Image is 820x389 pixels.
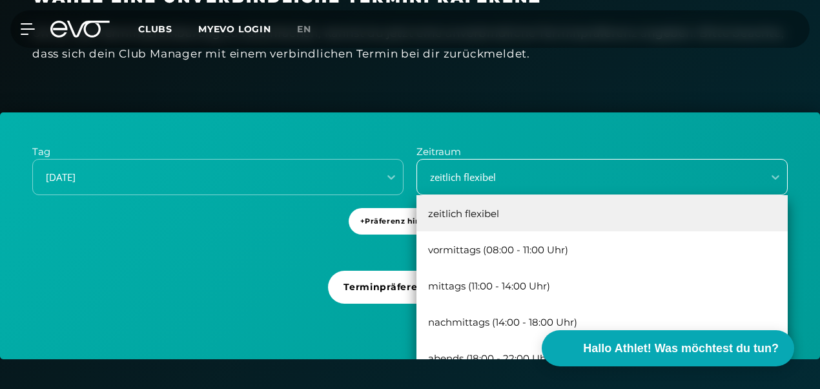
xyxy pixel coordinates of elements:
p: Tag [32,145,404,160]
div: [DATE] [34,170,370,185]
a: MYEVO LOGIN [198,23,271,35]
div: abends (18:00 - 22:00 Uhr) [416,340,788,376]
button: Hallo Athlet! Was möchtest du tun? [542,330,794,366]
a: en [297,22,327,37]
div: zeitlich flexibel [416,195,788,231]
span: en [297,23,311,35]
p: Zeitraum [416,145,788,160]
div: vormittags (08:00 - 11:00 Uhr) [416,231,788,268]
span: + Präferenz hinzufügen [360,216,455,227]
div: nachmittags (14:00 - 18:00 Uhr) [416,304,788,340]
a: Clubs [138,23,198,35]
span: Terminpräferenz senden [343,280,471,294]
a: Terminpräferenz senden [328,271,491,327]
div: mittags (11:00 - 14:00 Uhr) [416,268,788,304]
div: zeitlich flexibel [418,170,754,185]
span: Clubs [138,23,172,35]
span: Hallo Athlet! Was möchtest du tun? [583,340,779,357]
a: +Präferenz hinzufügen [349,208,472,258]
